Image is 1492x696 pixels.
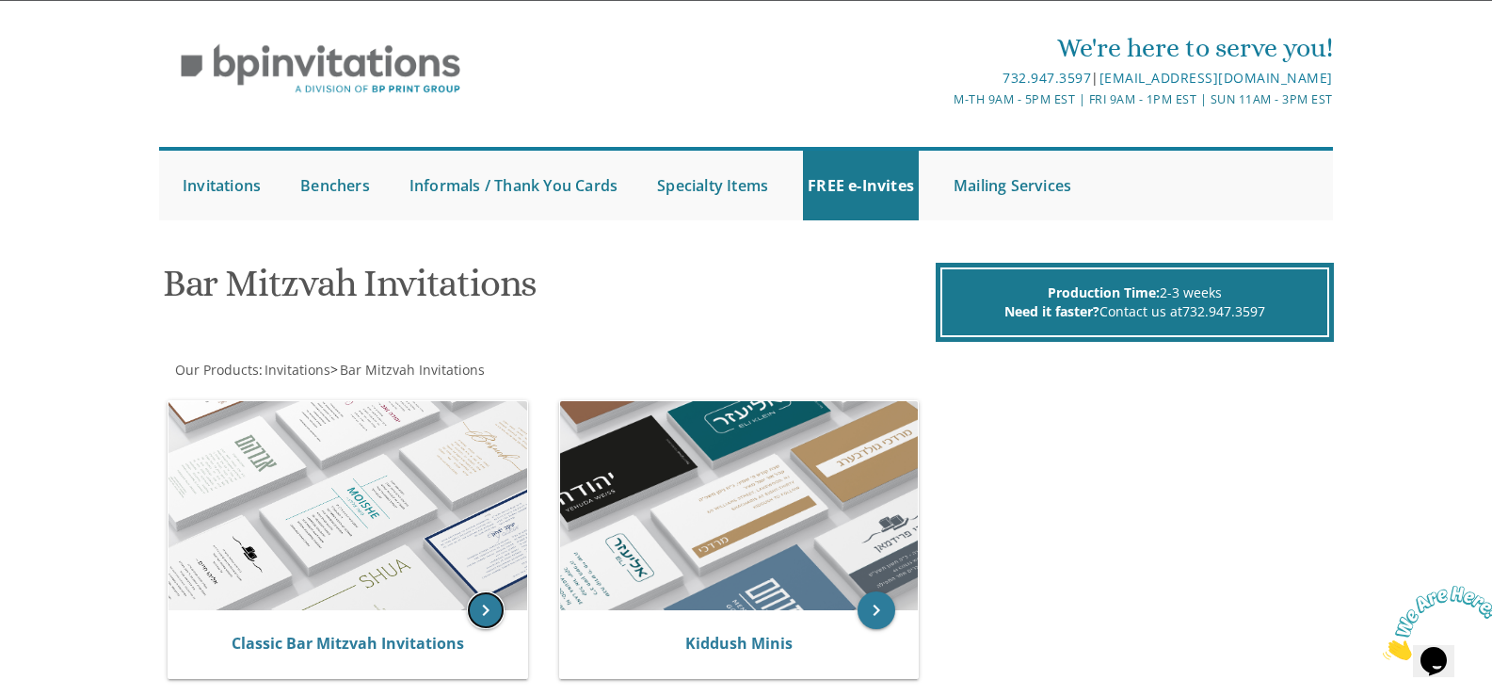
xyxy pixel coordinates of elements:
iframe: chat widget [1375,578,1492,668]
a: 732.947.3597 [1003,69,1091,87]
div: | [552,67,1333,89]
h1: Bar Mitzvah Invitations [163,263,931,318]
a: keyboard_arrow_right [467,591,505,629]
span: Production Time: [1048,283,1160,301]
img: Chat attention grabber [8,8,124,82]
div: : [159,361,746,380]
a: Bar Mitzvah Invitations [338,361,485,379]
a: FREE e-Invites [803,151,919,220]
a: [EMAIL_ADDRESS][DOMAIN_NAME] [1099,69,1333,87]
a: 732.947.3597 [1182,302,1265,320]
div: M-Th 9am - 5pm EST | Fri 9am - 1pm EST | Sun 11am - 3pm EST [552,89,1333,109]
div: We're here to serve you! [552,29,1333,67]
span: Invitations [265,361,330,379]
a: Our Products [173,361,259,379]
a: keyboard_arrow_right [858,591,895,629]
a: Invitations [178,151,265,220]
span: Bar Mitzvah Invitations [340,361,485,379]
a: Classic Bar Mitzvah Invitations [232,633,464,654]
img: Kiddush Minis [560,401,919,610]
span: Need it faster? [1004,302,1099,320]
a: Benchers [296,151,375,220]
a: Mailing Services [949,151,1076,220]
img: BP Invitation Loft [159,30,482,108]
a: Specialty Items [652,151,773,220]
a: Kiddush Minis [685,633,793,654]
img: Classic Bar Mitzvah Invitations [168,401,527,610]
a: Invitations [263,361,330,379]
div: 2-3 weeks Contact us at [940,267,1329,337]
a: Informals / Thank You Cards [405,151,622,220]
span: > [330,361,485,379]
